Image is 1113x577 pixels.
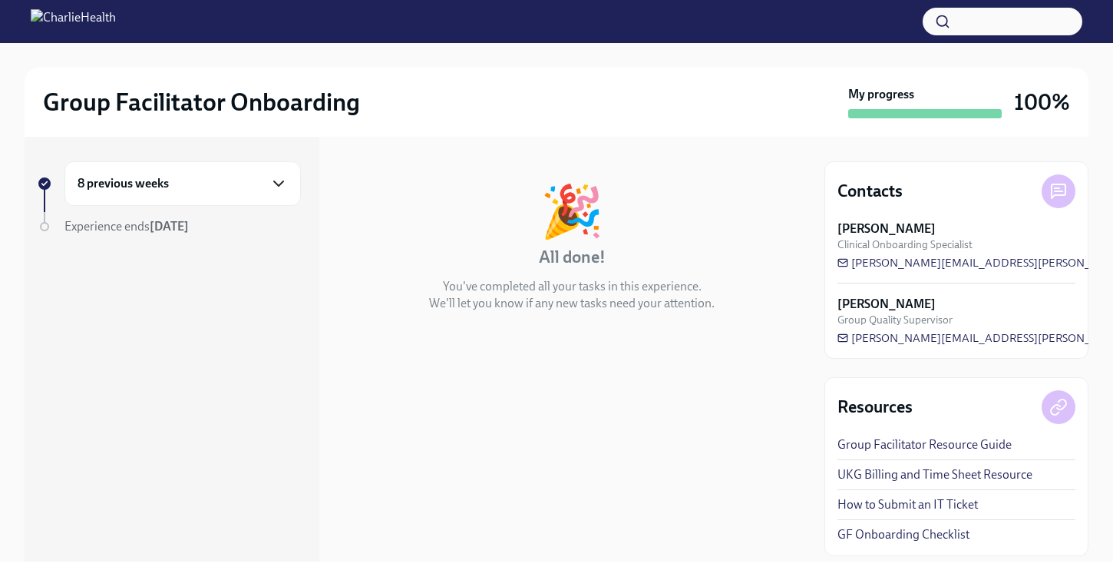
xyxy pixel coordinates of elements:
p: We'll let you know if any new tasks need your attention. [429,295,715,312]
div: 8 previous weeks [64,161,301,206]
p: You've completed all your tasks in this experience. [443,278,702,295]
h4: Resources [837,396,913,419]
h6: 8 previous weeks [78,175,169,192]
strong: [PERSON_NAME] [837,221,936,237]
h3: 100% [1014,88,1070,116]
strong: [DATE] [150,219,189,234]
h2: Group Facilitator Onboarding [43,87,360,118]
strong: My progress [848,86,914,103]
a: GF Onboarding Checklist [837,526,969,543]
a: Group Facilitator Resource Guide [837,436,1012,453]
strong: [PERSON_NAME] [837,296,936,313]
a: How to Submit an IT Ticket [837,496,978,513]
span: Experience ends [64,219,189,234]
span: Clinical Onboarding Specialist [837,237,973,252]
img: CharlieHealth [31,9,116,34]
h4: Contacts [837,180,903,203]
a: UKG Billing and Time Sheet Resource [837,466,1032,483]
h4: All done! [539,246,606,269]
div: 🎉 [540,186,603,237]
span: Group Quality Supervisor [837,313,953,327]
